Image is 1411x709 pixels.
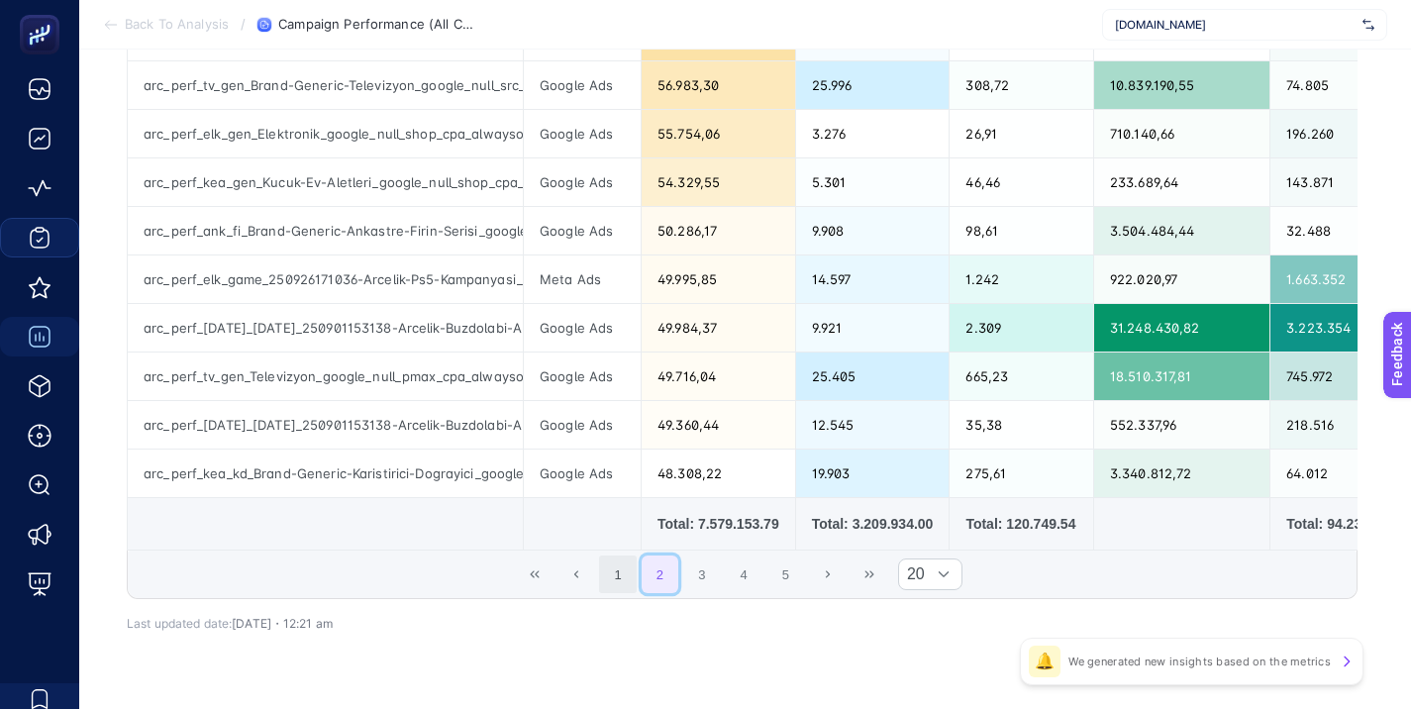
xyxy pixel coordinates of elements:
[642,353,795,400] div: 49.716,04
[851,556,888,593] button: Last Page
[642,110,795,157] div: 55.754,06
[950,450,1093,497] div: 275,61
[524,158,641,206] div: Google Ads
[1094,110,1269,157] div: 710.140,66
[1094,207,1269,254] div: 3.504.484,44
[524,110,641,157] div: Google Ads
[950,255,1093,303] div: 1.242
[278,17,476,33] span: Campaign Performance (All Channel)
[128,61,523,109] div: arc_perf_tv_gen_Brand-Generic-Televizyon_google_null_src_cpc_alwayson
[1094,255,1269,303] div: 922.020,97
[524,304,641,352] div: Google Ads
[128,110,523,157] div: arc_perf_elk_gen_Elektronik_google_null_shop_cpa_alwayson
[128,158,523,206] div: arc_perf_kea_gen_Kucuk-Ev-Aletleri_google_null_shop_cpa_alwayson
[524,450,641,497] div: Google Ads
[950,401,1093,449] div: 35,38
[899,559,925,589] span: Rows per page
[796,255,950,303] div: 14.597
[812,514,934,534] div: Total: 3.209.934.00
[1094,353,1269,400] div: 18.510.317,81
[642,450,795,497] div: 48.308,22
[128,401,523,449] div: arc_perf_[DATE]_[DATE]_250901153138-Arcelik-Buzdolabi-Alimina-Telve-Hediye-Eylul_google_null_pmax...
[128,255,523,303] div: arc_perf_elk_game_250926171036-Arcelik-Ps5-Kampanyasi_meta_null_ban_cpa_26092025-29092025
[1094,450,1269,497] div: 3.340.812,72
[1094,304,1269,352] div: 31.248.430,82
[683,556,721,593] button: 3
[796,207,950,254] div: 9.908
[128,353,523,400] div: arc_perf_tv_gen_Televizyon_google_null_pmax_cpa_alwayson
[642,401,795,449] div: 49.360,44
[516,556,554,593] button: First Page
[128,304,523,352] div: arc_perf_[DATE]_[DATE]_250901153138-Arcelik-Buzdolabi-Alimina-Telve-Hediye-Eylul_google_null_pmax...
[965,514,1077,534] div: Total: 120.749.54
[657,514,779,534] div: Total: 7.579.153.79
[796,158,950,206] div: 5.301
[796,401,950,449] div: 12.545
[125,17,229,33] span: Back To Analysis
[642,207,795,254] div: 50.286,17
[524,207,641,254] div: Google Ads
[1362,15,1374,35] img: svg%3e
[725,556,762,593] button: 4
[796,304,950,352] div: 9.921
[12,6,75,22] span: Feedback
[557,556,595,593] button: Previous Page
[950,353,1093,400] div: 665,23
[796,450,950,497] div: 19.903
[950,304,1093,352] div: 2.309
[128,450,523,497] div: arc_perf_kea_kd_Brand-Generic-Karistirici-Dograyici_google_null_src_cpc_alwayson
[524,61,641,109] div: Google Ads
[809,556,847,593] button: Next Page
[642,158,795,206] div: 54.329,55
[950,110,1093,157] div: 26,91
[796,353,950,400] div: 25.405
[127,616,232,631] span: Last updated date:
[128,207,523,254] div: arc_perf_ank_fi_Brand-Generic-Ankastre-Firin-Serisi_google_null_src_cpc_alwayson
[232,616,333,631] span: [DATE]・12:21 am
[524,401,641,449] div: Google Ads
[1094,158,1269,206] div: 233.689,64
[1094,401,1269,449] div: 552.337,96
[642,61,795,109] div: 56.983,30
[642,304,795,352] div: 49.984,37
[766,556,804,593] button: 5
[796,61,950,109] div: 25.996
[950,61,1093,109] div: 308,72
[1029,646,1060,677] div: 🔔
[642,556,679,593] button: 2
[524,353,641,400] div: Google Ads
[524,255,641,303] div: Meta Ads
[241,16,246,32] span: /
[796,110,950,157] div: 3.276
[642,255,795,303] div: 49.995,85
[1068,654,1331,669] p: We generated new insights based on the metrics
[1094,61,1269,109] div: 10.839.190,55
[1115,17,1355,33] span: [DOMAIN_NAME]
[599,556,637,593] button: 1
[950,158,1093,206] div: 46,46
[950,207,1093,254] div: 98,61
